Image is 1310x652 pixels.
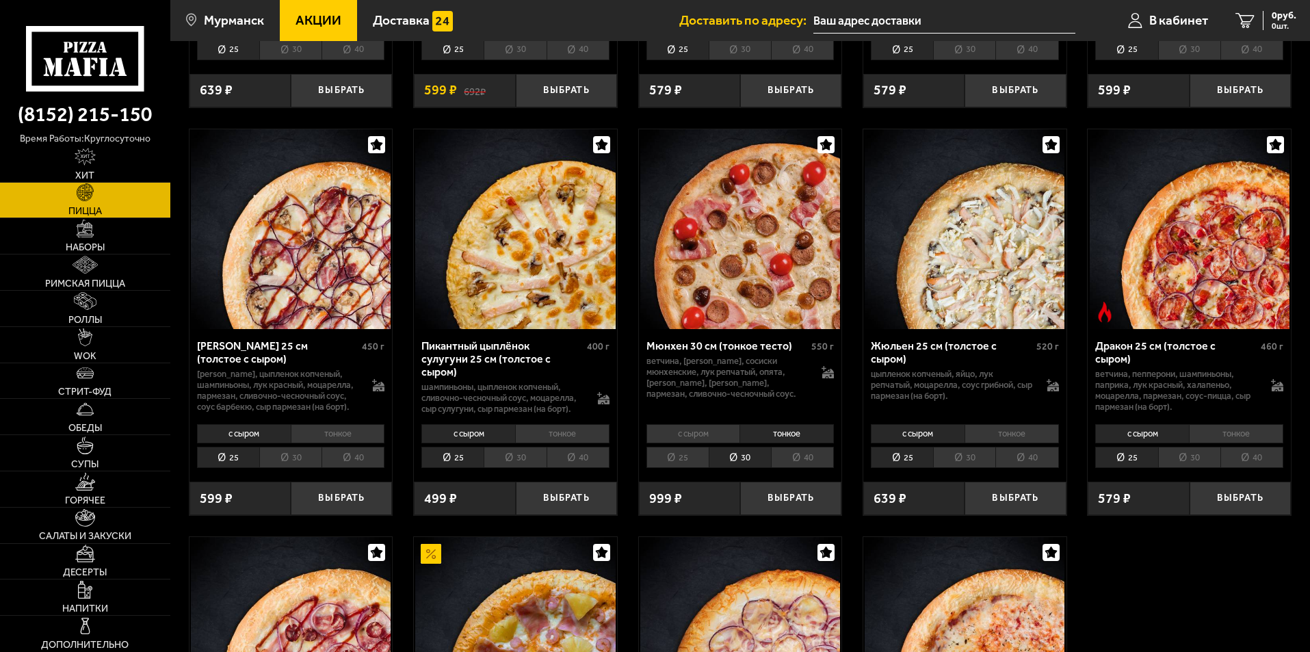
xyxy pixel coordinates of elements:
li: 30 [709,447,771,468]
li: с сыром [646,424,740,443]
li: 40 [771,39,834,60]
span: Дополнительно [41,640,129,650]
p: [PERSON_NAME], цыпленок копченый, шампиньоны, лук красный, моцарелла, пармезан, сливочно-чесночны... [197,369,359,413]
li: 25 [1095,447,1157,468]
img: Чикен Барбекю 25 см (толстое с сыром) [191,129,391,329]
span: WOK [74,352,96,361]
li: 25 [197,447,259,468]
li: 25 [646,447,709,468]
button: Выбрать [965,74,1066,107]
li: 40 [547,447,610,468]
button: Выбрать [516,74,617,107]
span: 639 ₽ [200,83,233,97]
a: Чикен Барбекю 25 см (толстое с сыром) [189,129,393,329]
input: Ваш адрес доставки [813,8,1075,34]
div: Дракон 25 см (толстое с сыром) [1095,339,1257,365]
li: тонкое [739,424,834,443]
p: цыпленок копченый, яйцо, лук репчатый, моцарелла, соус грибной, сыр пармезан (на борт). [871,369,1033,402]
span: 400 г [587,341,610,352]
a: Острое блюдоДракон 25 см (толстое с сыром) [1088,129,1291,329]
li: 30 [1158,39,1220,60]
span: 550 г [811,341,834,352]
button: Выбрать [516,482,617,515]
div: Пикантный цыплёнок сулугуни 25 см (толстое с сыром) [421,339,584,378]
li: 40 [322,447,384,468]
span: 0 руб. [1272,11,1296,21]
li: 40 [547,39,610,60]
div: Мюнхен 30 см (тонкое тесто) [646,339,809,352]
img: Пикантный цыплёнок сулугуни 25 см (толстое с сыром) [415,129,615,329]
div: Жюльен 25 см (толстое с сыром) [871,339,1033,365]
img: 15daf4d41897b9f0e9f617042186c801.svg [432,11,453,31]
li: с сыром [1095,424,1189,443]
li: 25 [646,39,709,60]
span: Римская пицца [45,279,125,289]
button: Выбрать [1190,74,1291,107]
li: 25 [421,39,484,60]
li: 40 [1220,447,1283,468]
li: 30 [259,447,322,468]
span: 579 ₽ [1098,492,1131,506]
span: 599 ₽ [424,83,457,97]
span: Доставить по адресу: [679,14,813,27]
span: 0 шт. [1272,22,1296,30]
li: 25 [1095,39,1157,60]
span: 579 ₽ [874,83,906,97]
span: 579 ₽ [649,83,682,97]
li: тонкое [965,424,1059,443]
div: [PERSON_NAME] 25 см (толстое с сыром) [197,339,359,365]
li: 40 [1220,39,1283,60]
li: с сыром [197,424,291,443]
li: 40 [995,39,1058,60]
li: 25 [197,39,259,60]
p: шампиньоны, цыпленок копченый, сливочно-чесночный соус, моцарелла, сыр сулугуни, сыр пармезан (на... [421,382,584,415]
span: Мурманск [204,14,264,27]
p: ветчина, [PERSON_NAME], сосиски мюнхенские, лук репчатый, опята, [PERSON_NAME], [PERSON_NAME], па... [646,356,809,400]
li: 30 [259,39,322,60]
span: 599 ₽ [200,492,233,506]
li: 30 [484,447,546,468]
li: 40 [995,447,1058,468]
li: с сыром [421,424,515,443]
span: Хит [75,171,94,181]
li: 25 [871,447,933,468]
li: 25 [871,39,933,60]
span: 599 ₽ [1098,83,1131,97]
s: 692 ₽ [464,83,486,97]
span: 450 г [362,341,384,352]
li: тонкое [515,424,610,443]
span: 999 ₽ [649,492,682,506]
span: Пицца [68,207,102,216]
a: Пикантный цыплёнок сулугуни 25 см (толстое с сыром) [414,129,617,329]
span: Десерты [63,568,107,577]
img: Акционный [421,544,441,564]
span: 520 г [1036,341,1059,352]
li: с сыром [871,424,965,443]
span: Наборы [66,243,105,252]
span: Роллы [68,315,102,325]
li: 30 [933,447,995,468]
li: 40 [771,447,834,468]
button: Выбрать [1190,482,1291,515]
button: Выбрать [740,482,841,515]
li: 30 [1158,447,1220,468]
button: Выбрать [291,482,392,515]
span: В кабинет [1149,14,1208,27]
li: 40 [322,39,384,60]
img: Дракон 25 см (толстое с сыром) [1090,129,1289,329]
span: Доставка [373,14,430,27]
span: Стрит-фуд [58,387,112,397]
img: Острое блюдо [1095,302,1115,322]
a: Жюльен 25 см (толстое с сыром) [863,129,1066,329]
span: Обеды [68,423,102,433]
span: Горячее [65,496,105,506]
li: 30 [933,39,995,60]
span: 460 г [1261,341,1283,352]
button: Выбрать [965,482,1066,515]
span: Акции [296,14,341,27]
span: Супы [71,460,99,469]
button: Выбрать [740,74,841,107]
button: Выбрать [291,74,392,107]
img: Жюльен 25 см (толстое с сыром) [865,129,1064,329]
a: Мюнхен 30 см (тонкое тесто) [639,129,842,329]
